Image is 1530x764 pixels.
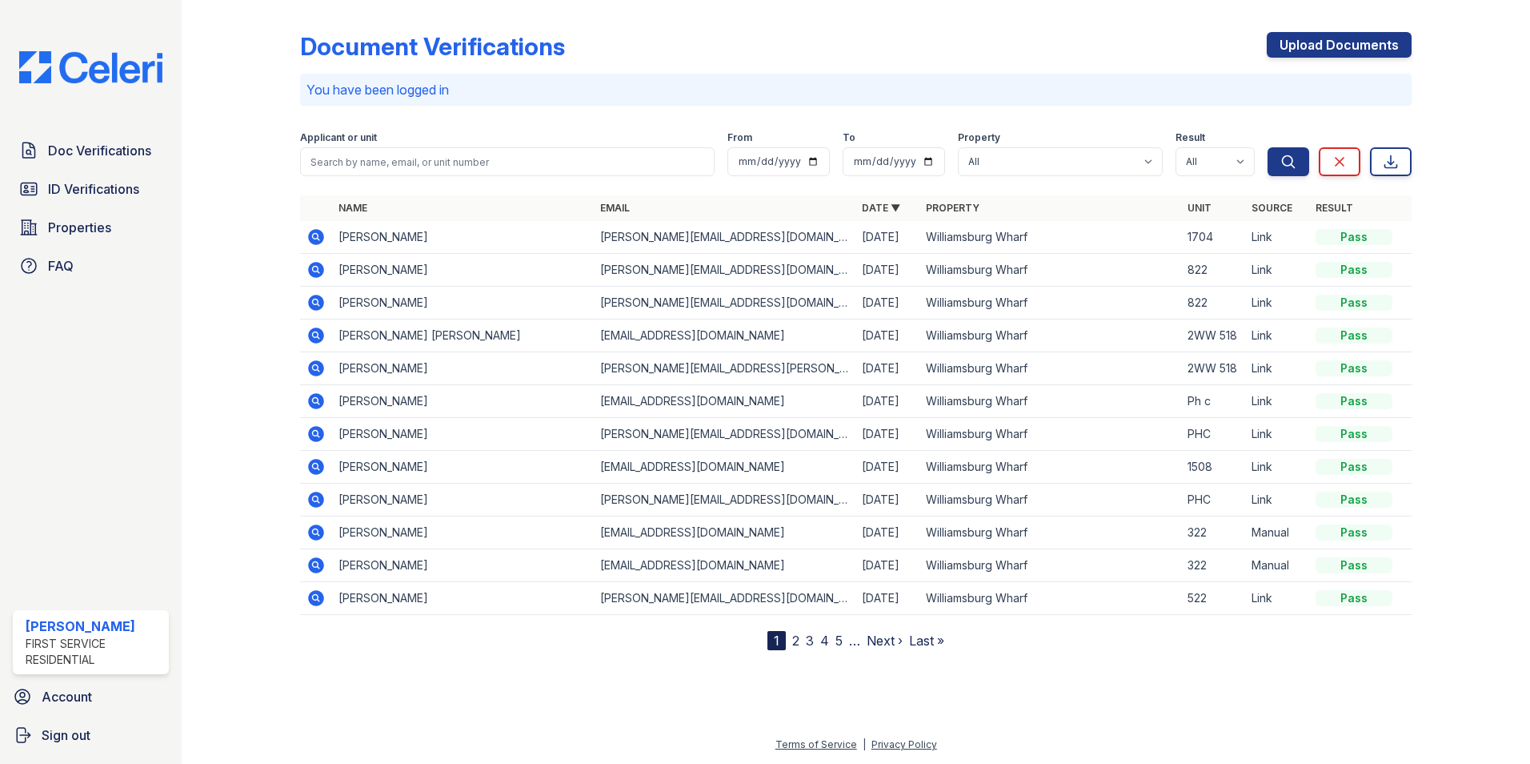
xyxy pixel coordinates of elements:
[792,633,799,649] a: 2
[1181,287,1245,320] td: 822
[1245,582,1309,615] td: Link
[919,221,1181,254] td: Williamsburg Wharf
[306,80,1405,99] p: You have been logged in
[300,131,377,144] label: Applicant or unit
[835,633,843,649] a: 5
[1176,131,1205,144] label: Result
[594,549,855,582] td: [EMAIL_ADDRESS][DOMAIN_NAME]
[1245,418,1309,451] td: Link
[6,681,175,713] a: Account
[871,738,937,750] a: Privacy Policy
[332,582,594,615] td: [PERSON_NAME]
[48,141,151,160] span: Doc Verifications
[332,320,594,352] td: [PERSON_NAME] [PERSON_NAME]
[919,484,1181,517] td: Williamsburg Wharf
[1316,360,1392,376] div: Pass
[594,484,855,517] td: [PERSON_NAME][EMAIL_ADDRESS][DOMAIN_NAME]
[855,517,919,549] td: [DATE]
[806,633,814,649] a: 3
[1316,525,1392,541] div: Pass
[594,451,855,484] td: [EMAIL_ADDRESS][DOMAIN_NAME]
[48,218,111,237] span: Properties
[1181,517,1245,549] td: 322
[926,202,979,214] a: Property
[332,385,594,418] td: [PERSON_NAME]
[332,451,594,484] td: [PERSON_NAME]
[919,385,1181,418] td: Williamsburg Wharf
[338,202,367,214] a: Name
[600,202,630,214] a: Email
[48,179,139,199] span: ID Verifications
[1245,549,1309,582] td: Manual
[1181,484,1245,517] td: PHC
[919,549,1181,582] td: Williamsburg Wharf
[1245,352,1309,385] td: Link
[909,633,944,649] a: Last »
[332,254,594,287] td: [PERSON_NAME]
[727,131,752,144] label: From
[332,418,594,451] td: [PERSON_NAME]
[48,256,74,275] span: FAQ
[1252,202,1292,214] a: Source
[42,687,92,706] span: Account
[42,726,90,745] span: Sign out
[594,582,855,615] td: [PERSON_NAME][EMAIL_ADDRESS][DOMAIN_NAME]
[332,352,594,385] td: [PERSON_NAME]
[820,633,829,649] a: 4
[919,418,1181,451] td: Williamsburg Wharf
[13,250,169,282] a: FAQ
[594,320,855,352] td: [EMAIL_ADDRESS][DOMAIN_NAME]
[1316,295,1392,311] div: Pass
[849,631,860,650] span: …
[332,484,594,517] td: [PERSON_NAME]
[919,254,1181,287] td: Williamsburg Wharf
[1245,320,1309,352] td: Link
[919,320,1181,352] td: Williamsburg Wharf
[958,131,1000,144] label: Property
[1316,393,1392,409] div: Pass
[594,287,855,320] td: [PERSON_NAME][EMAIL_ADDRESS][DOMAIN_NAME]
[1316,590,1392,606] div: Pass
[1316,426,1392,442] div: Pass
[594,221,855,254] td: [PERSON_NAME][EMAIL_ADDRESS][DOMAIN_NAME]
[863,738,866,750] div: |
[862,202,900,214] a: Date ▼
[767,631,786,650] div: 1
[919,517,1181,549] td: Williamsburg Wharf
[855,221,919,254] td: [DATE]
[1181,549,1245,582] td: 322
[1316,459,1392,475] div: Pass
[332,549,594,582] td: [PERSON_NAME]
[1245,451,1309,484] td: Link
[855,287,919,320] td: [DATE]
[855,418,919,451] td: [DATE]
[855,484,919,517] td: [DATE]
[855,582,919,615] td: [DATE]
[1316,202,1353,214] a: Result
[1245,517,1309,549] td: Manual
[1181,352,1245,385] td: 2WW 518
[867,633,903,649] a: Next ›
[1316,229,1392,245] div: Pass
[1245,254,1309,287] td: Link
[332,287,594,320] td: [PERSON_NAME]
[594,254,855,287] td: [PERSON_NAME][EMAIL_ADDRESS][DOMAIN_NAME]
[1316,328,1392,344] div: Pass
[919,582,1181,615] td: Williamsburg Wharf
[1181,254,1245,287] td: 822
[775,738,857,750] a: Terms of Service
[13,135,169,167] a: Doc Verifications
[1267,32,1412,58] a: Upload Documents
[855,451,919,484] td: [DATE]
[6,719,175,751] button: Sign out
[332,221,594,254] td: [PERSON_NAME]
[919,287,1181,320] td: Williamsburg Wharf
[26,636,162,668] div: First Service Residential
[855,320,919,352] td: [DATE]
[594,352,855,385] td: [PERSON_NAME][EMAIL_ADDRESS][PERSON_NAME][DOMAIN_NAME]
[1245,221,1309,254] td: Link
[855,385,919,418] td: [DATE]
[855,352,919,385] td: [DATE]
[855,254,919,287] td: [DATE]
[26,617,162,636] div: [PERSON_NAME]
